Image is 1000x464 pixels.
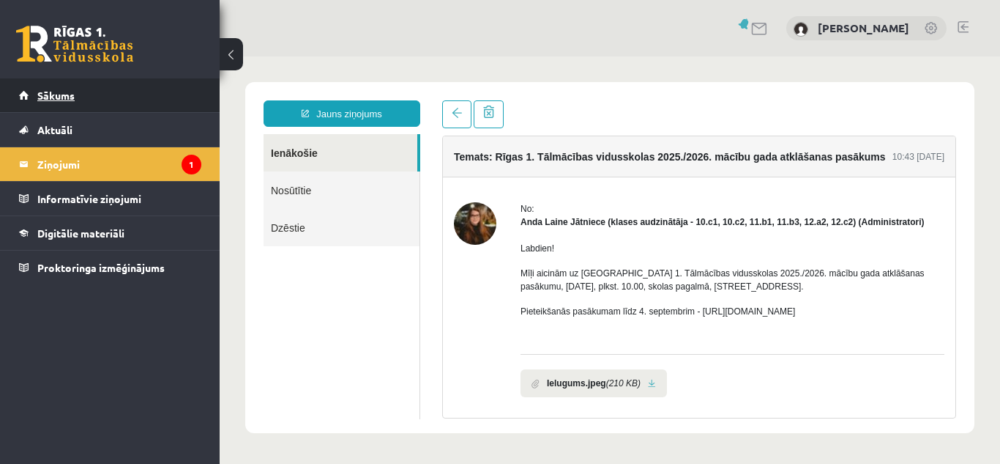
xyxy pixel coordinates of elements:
[19,182,201,216] a: Informatīvie ziņojumi
[301,161,705,171] strong: Anda Laine Jātniece (klases audzinātāja - 10.c1, 10.c2, 11.b1, 11.b3, 12.a2, 12.c2) (Administratori)
[37,227,124,240] span: Digitālie materiāli
[818,21,909,35] a: [PERSON_NAME]
[327,320,387,334] b: Ielugums.jpeg
[301,146,725,159] div: No:
[19,216,201,250] a: Digitālie materiāli
[16,26,133,62] a: Rīgas 1. Tālmācības vidusskola
[37,261,165,274] span: Proktoringa izmēģinājums
[301,210,725,237] p: Mīļi aicinām uz [GEOGRAPHIC_DATA] 1. Tālmācības vidusskolas 2025./2026. mācību gada atklāšanas pa...
[19,78,201,112] a: Sākums
[37,89,75,102] span: Sākums
[44,78,198,115] a: Ienākošie
[673,94,725,107] div: 10:43 [DATE]
[234,95,666,106] h4: Temats: Rīgas 1. Tālmācības vidusskolas 2025./2026. mācību gada atklāšanas pasākums
[37,182,201,216] legend: Informatīvie ziņojumi
[44,44,201,70] a: Jauns ziņojums
[19,113,201,147] a: Aktuāli
[19,251,201,284] a: Proktoringa izmēģinājums
[301,248,725,262] p: Pieteikšanās pasākumam līdz 4. septembrim - [URL][DOMAIN_NAME]
[182,155,201,174] i: 1
[794,22,808,37] img: Edīte Tolēna
[37,123,72,136] span: Aktuāli
[234,146,277,188] img: Anda Laine Jātniece (klases audzinātāja - 10.c1, 10.c2, 11.b1, 11.b3, 12.a2, 12.c2)
[387,320,421,334] i: (210 KB)
[44,115,200,152] a: Nosūtītie
[19,147,201,181] a: Ziņojumi1
[37,147,201,181] legend: Ziņojumi
[301,185,725,199] p: Labdien!
[44,152,200,190] a: Dzēstie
